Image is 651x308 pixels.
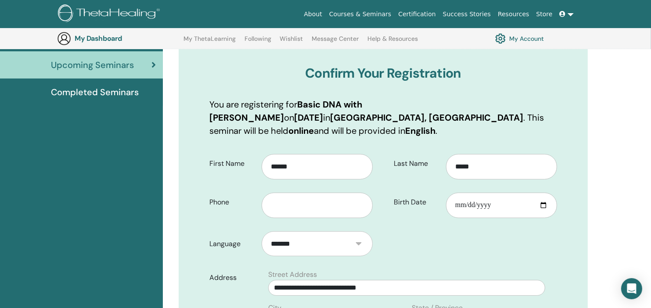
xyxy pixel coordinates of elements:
a: Help & Resources [367,35,418,49]
span: Completed Seminars [51,86,139,99]
a: Success Stories [439,6,494,22]
img: generic-user-icon.jpg [57,32,71,46]
label: Street Address [268,269,317,280]
a: Resources [494,6,533,22]
div: Open Intercom Messenger [621,278,642,299]
b: online [288,125,314,136]
img: cog.svg [495,31,506,46]
a: About [300,6,325,22]
img: logo.png [58,4,163,24]
h3: My Dashboard [75,34,162,43]
b: Basic DNA with [PERSON_NAME] [209,99,362,123]
b: [GEOGRAPHIC_DATA], [GEOGRAPHIC_DATA] [330,112,523,123]
h3: Confirm Your Registration [209,65,557,81]
label: Phone [203,194,262,211]
b: [DATE] [294,112,323,123]
label: Birth Date [387,194,446,211]
b: English [405,125,435,136]
a: Wishlist [280,35,303,49]
p: You are registering for on in . This seminar will be held and will be provided in . [209,98,557,137]
a: Certification [395,6,439,22]
label: First Name [203,155,262,172]
a: Store [533,6,556,22]
a: My ThetaLearning [183,35,236,49]
label: Last Name [387,155,446,172]
a: Following [245,35,271,49]
label: Language [203,236,262,252]
span: Upcoming Seminars [51,58,134,72]
label: Address [203,269,263,286]
a: My Account [495,31,544,46]
a: Message Center [312,35,359,49]
a: Courses & Seminars [326,6,395,22]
